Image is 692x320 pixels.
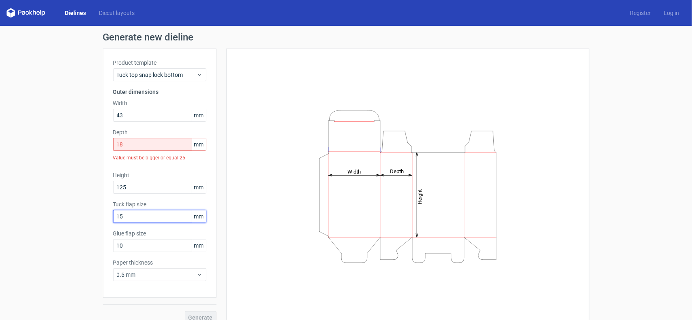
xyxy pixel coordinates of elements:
span: mm [192,109,206,121]
div: Value must be bigger or equal 25 [113,151,206,165]
span: Tuck top snap lock bottom [117,71,197,79]
h1: Generate new dieline [103,32,589,42]
a: Log in [657,9,686,17]
h3: Outer dimensions [113,88,206,96]
label: Tuck flap size [113,200,206,208]
span: mm [192,181,206,193]
tspan: Width [347,168,360,174]
label: Height [113,171,206,179]
a: Register [623,9,657,17]
tspan: Height [417,189,423,204]
label: Paper thickness [113,259,206,267]
span: mm [192,138,206,150]
span: 0.5 mm [117,271,197,279]
label: Depth [113,128,206,136]
label: Product template [113,59,206,67]
a: Dielines [58,9,92,17]
label: Width [113,99,206,107]
tspan: Depth [390,168,404,174]
a: Diecut layouts [92,9,141,17]
span: mm [192,239,206,252]
label: Glue flap size [113,229,206,237]
span: mm [192,210,206,223]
